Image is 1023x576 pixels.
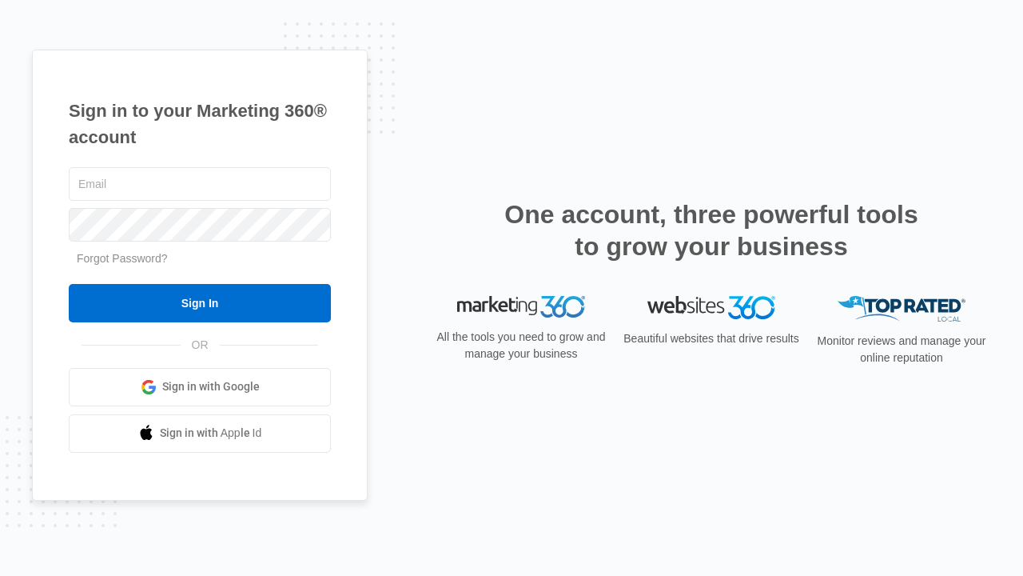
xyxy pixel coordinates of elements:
[160,425,262,442] span: Sign in with Apple Id
[647,296,775,319] img: Websites 360
[69,98,331,150] h1: Sign in to your Marketing 360® account
[432,329,611,362] p: All the tools you need to grow and manage your business
[622,330,801,347] p: Beautiful websites that drive results
[162,378,260,395] span: Sign in with Google
[69,368,331,406] a: Sign in with Google
[500,198,923,262] h2: One account, three powerful tools to grow your business
[69,414,331,453] a: Sign in with Apple Id
[77,252,168,265] a: Forgot Password?
[457,296,585,318] img: Marketing 360
[181,337,220,354] span: OR
[812,333,991,366] p: Monitor reviews and manage your online reputation
[69,284,331,322] input: Sign In
[838,296,965,322] img: Top Rated Local
[69,167,331,201] input: Email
